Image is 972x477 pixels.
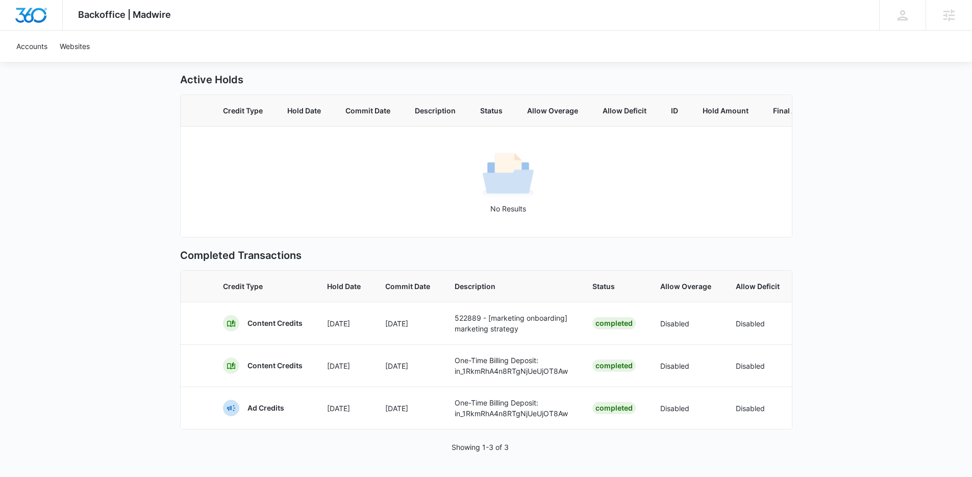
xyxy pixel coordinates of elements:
[385,403,430,414] p: [DATE]
[455,355,568,376] p: One-Time Billing Deposit: in_1RkmRhA4n8RTgNjUeUjOT8Aw
[736,281,780,292] span: Allow Deficit
[671,105,678,116] span: ID
[247,361,303,371] p: Content Credits
[527,105,578,116] span: Allow Overage
[247,318,303,328] p: Content Credits
[385,318,430,329] p: [DATE]
[385,281,430,292] span: Commit Date
[327,318,361,329] p: [DATE]
[78,9,171,20] span: Backoffice | Madwire
[592,281,636,292] span: Status
[180,248,792,263] p: Completed Transactions
[592,317,636,329] div: Completed
[480,105,503,116] span: Status
[10,31,54,62] a: Accounts
[181,203,835,214] p: No Results
[660,403,711,414] p: Disabled
[660,361,711,371] p: Disabled
[247,403,284,413] p: Ad Credits
[327,403,361,414] p: [DATE]
[345,105,390,116] span: Commit Date
[483,150,534,201] img: No Results
[327,361,361,371] p: [DATE]
[592,402,636,414] div: Completed
[736,361,780,371] p: Disabled
[703,105,749,116] span: Hold Amount
[327,281,361,292] span: Hold Date
[223,105,263,116] span: Credit Type
[415,105,456,116] span: Description
[180,72,792,87] p: Active Holds
[660,281,711,292] span: Allow Overage
[455,397,568,419] p: One-Time Billing Deposit: in_1RkmRhA4n8RTgNjUeUjOT8Aw
[223,281,303,292] span: Credit Type
[385,361,430,371] p: [DATE]
[54,31,96,62] a: Websites
[660,318,711,329] p: Disabled
[452,442,509,452] p: Showing 1-3 of 3
[455,281,568,292] span: Description
[592,360,636,372] div: Completed
[736,403,780,414] p: Disabled
[287,105,321,116] span: Hold Date
[455,313,568,334] p: 522889 - [marketing onboarding] marketing strategy
[736,318,780,329] p: Disabled
[773,105,819,116] span: Final Amount
[603,105,646,116] span: Allow Deficit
